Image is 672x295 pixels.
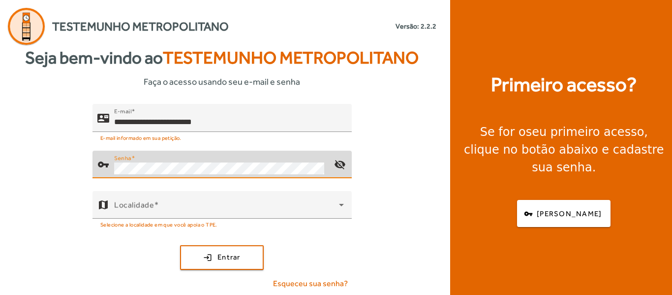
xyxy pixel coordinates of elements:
[100,132,182,143] mat-hint: E-mail informado em sua petição.
[491,70,637,99] strong: Primeiro acesso?
[163,48,419,67] span: Testemunho Metropolitano
[97,112,109,124] mat-icon: contact_mail
[217,252,241,263] span: Entrar
[396,21,436,32] small: Versão: 2.2.2
[100,219,217,229] mat-hint: Selecione a localidade em que você apoia o TPE.
[526,125,644,139] strong: seu primeiro acesso
[97,159,109,170] mat-icon: vpn_key
[8,8,45,45] img: Logo Agenda
[537,208,602,220] span: [PERSON_NAME]
[273,278,348,290] span: Esqueceu sua senha?
[114,154,131,161] mat-label: Senha
[144,75,300,88] span: Faça o acesso usando seu e-mail e senha
[114,200,154,209] mat-label: Localidade
[517,200,611,227] button: [PERSON_NAME]
[114,107,131,114] mat-label: E-mail
[462,123,666,176] div: Se for o , clique no botão abaixo e cadastre sua senha.
[52,18,229,35] span: Testemunho Metropolitano
[97,199,109,211] mat-icon: map
[25,45,419,71] strong: Seja bem-vindo ao
[180,245,264,270] button: Entrar
[328,153,352,176] mat-icon: visibility_off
